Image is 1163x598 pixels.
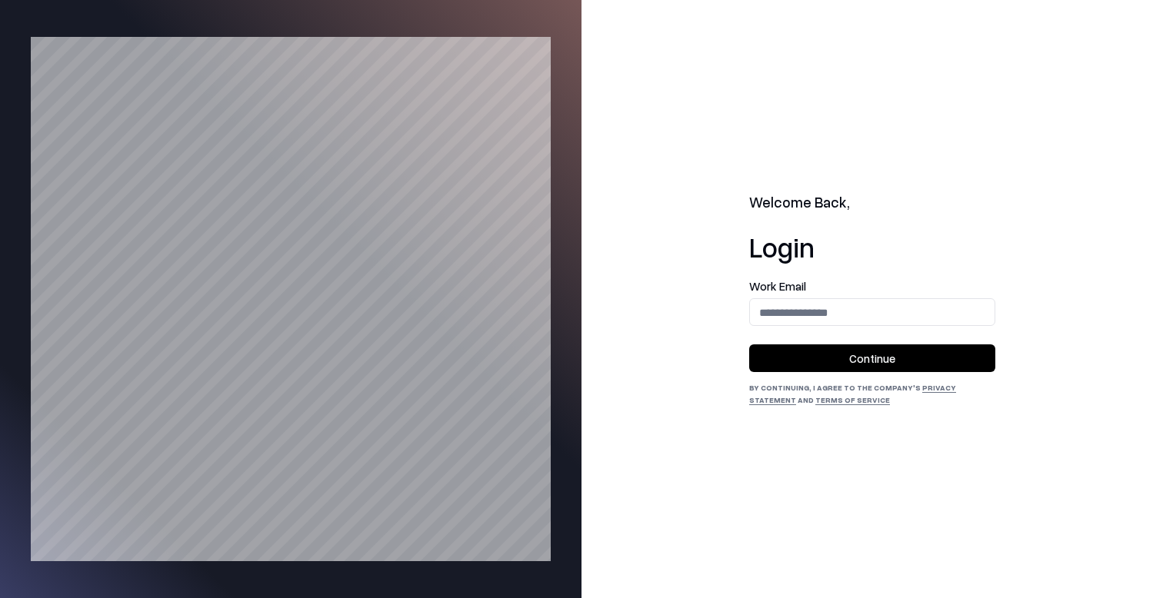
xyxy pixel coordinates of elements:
a: Terms of Service [815,395,890,404]
h1: Login [749,231,995,262]
label: Work Email [749,281,995,292]
button: Continue [749,344,995,372]
div: By continuing, I agree to the Company's and [749,381,995,406]
h2: Welcome Back, [749,192,995,214]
